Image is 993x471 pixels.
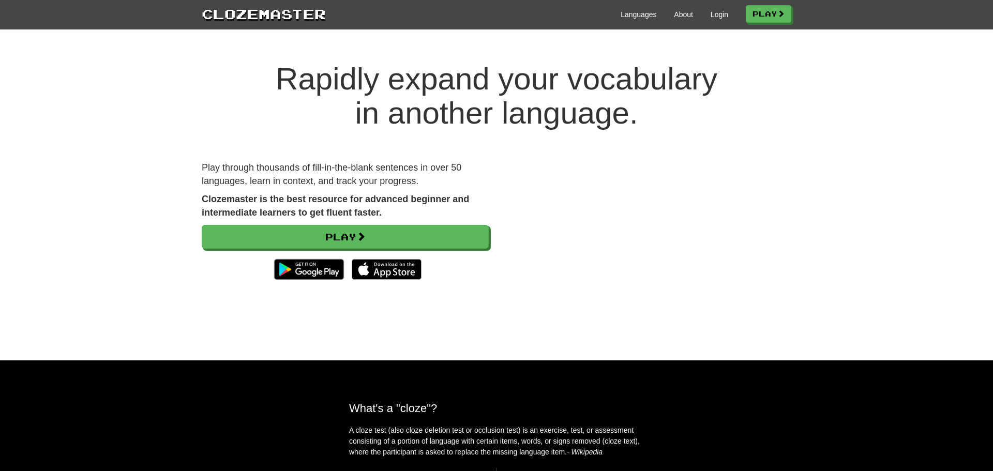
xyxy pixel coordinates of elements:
h2: What's a "cloze"? [349,402,644,415]
a: Play [202,225,489,249]
a: Languages [621,9,656,20]
img: Get it on Google Play [269,254,349,285]
em: - Wikipedia [567,448,603,456]
a: About [674,9,693,20]
a: Play [746,5,791,23]
strong: Clozemaster is the best resource for advanced beginner and intermediate learners to get fluent fa... [202,194,469,218]
a: Clozemaster [202,4,326,23]
p: A cloze test (also cloze deletion test or occlusion test) is an exercise, test, or assessment con... [349,425,644,458]
a: Login [711,9,728,20]
p: Play through thousands of fill-in-the-blank sentences in over 50 languages, learn in context, and... [202,161,489,188]
img: Download_on_the_App_Store_Badge_US-UK_135x40-25178aeef6eb6b83b96f5f2d004eda3bffbb37122de64afbaef7... [352,259,422,280]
